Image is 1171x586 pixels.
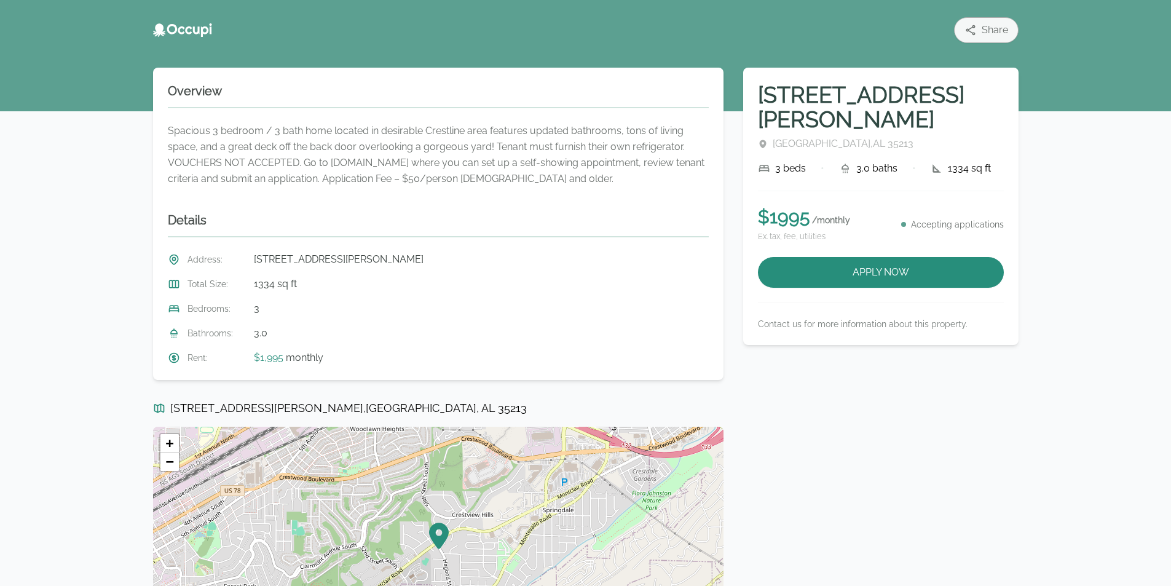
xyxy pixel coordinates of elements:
p: Contact us for more information about this property. [758,318,1004,330]
h2: Details [168,212,709,237]
span: 1334 sq ft [254,277,297,291]
h2: Overview [168,82,709,108]
span: 3.0 [254,326,267,341]
a: Zoom in [160,434,179,453]
h1: [STREET_ADDRESS][PERSON_NAME] [758,82,1004,132]
span: [GEOGRAPHIC_DATA] , AL 35213 [773,137,913,151]
span: [STREET_ADDRESS][PERSON_NAME] [254,252,424,267]
span: − [165,454,173,469]
a: Zoom out [160,453,179,471]
span: Address : [187,253,246,266]
span: 1334 sq ft [948,161,991,176]
span: monthly [283,352,323,363]
button: Apply Now [758,257,1004,288]
span: 3 beds [775,161,806,176]
span: Share [982,23,1008,38]
span: Bedrooms : [187,303,246,315]
button: Share [954,17,1019,43]
p: Accepting applications [911,218,1004,231]
span: $1,995 [254,352,283,363]
span: 3 [254,301,259,316]
img: Marker [429,522,449,550]
span: Bathrooms : [187,327,246,339]
span: Total Size : [187,278,246,290]
span: + [165,435,173,451]
h3: [STREET_ADDRESS][PERSON_NAME] , [GEOGRAPHIC_DATA] , AL 35213 [153,400,723,427]
div: • [821,161,824,176]
small: Ex. tax, fee, utilities [758,231,850,242]
p: $ 1995 [758,206,850,228]
div: • [912,161,916,176]
span: 3.0 baths [856,161,897,176]
span: Rent : [187,352,246,364]
div: Spacious 3 bedroom / 3 bath home located in desirable Crestline area features updated bathrooms, ... [168,123,709,187]
span: / monthly [812,215,850,225]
